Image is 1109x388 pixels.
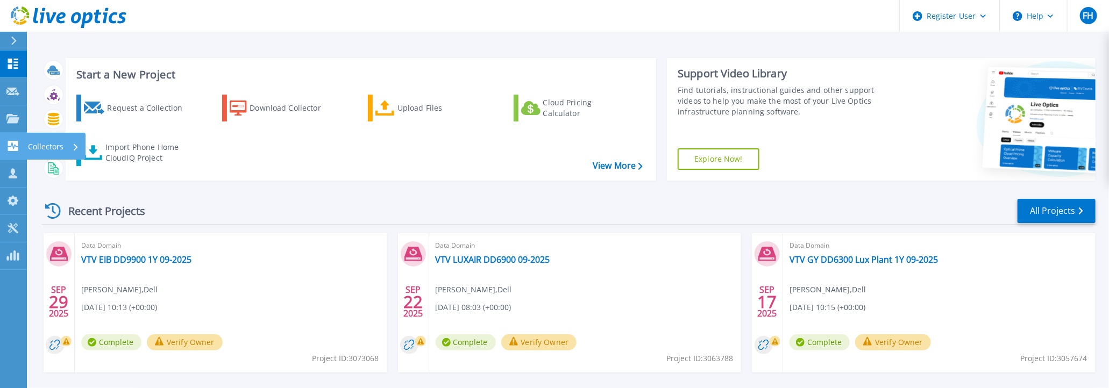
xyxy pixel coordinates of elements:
[678,85,897,117] div: Find tutorials, instructional guides and other support videos to help you make the most of your L...
[855,334,931,350] button: Verify Owner
[757,282,778,321] div: SEP 2025
[250,97,336,119] div: Download Collector
[790,254,938,265] a: VTV GY DD6300 Lux Plant 1Y 09-2025
[48,282,69,321] div: SEP 2025
[436,301,511,313] span: [DATE] 08:03 (+00:00)
[76,69,642,81] h3: Start a New Project
[1083,11,1093,20] span: FH
[436,240,735,252] span: Data Domain
[758,297,777,306] span: 17
[403,297,423,306] span: 22
[436,284,512,296] span: [PERSON_NAME] , Dell
[436,254,550,265] a: VTV LUXAIR DD6900 09-2025
[403,282,423,321] div: SEP 2025
[81,301,157,313] span: [DATE] 10:13 (+00:00)
[147,334,223,350] button: Verify Owner
[1018,199,1096,223] a: All Projects
[678,148,759,170] a: Explore Now!
[222,95,342,121] a: Download Collector
[49,297,68,306] span: 29
[312,353,379,364] span: Project ID: 3073068
[368,95,488,121] a: Upload Files
[790,301,865,313] span: [DATE] 10:15 (+00:00)
[790,284,866,296] span: [PERSON_NAME] , Dell
[81,240,381,252] span: Data Domain
[81,284,158,296] span: [PERSON_NAME] , Dell
[666,353,733,364] span: Project ID: 3063788
[41,198,160,224] div: Recent Projects
[76,95,196,121] a: Request a Collection
[678,67,897,81] div: Support Video Library
[107,97,193,119] div: Request a Collection
[397,97,484,119] div: Upload Files
[790,240,1089,252] span: Data Domain
[1021,353,1087,364] span: Project ID: 3057674
[105,142,189,163] div: Import Phone Home CloudIQ Project
[790,334,850,350] span: Complete
[436,334,496,350] span: Complete
[81,334,141,350] span: Complete
[81,254,191,265] a: VTV EIB DD9900 1Y 09-2025
[543,97,629,119] div: Cloud Pricing Calculator
[28,133,63,161] p: Collectors
[514,95,634,121] a: Cloud Pricing Calculator
[501,334,577,350] button: Verify Owner
[593,161,643,171] a: View More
